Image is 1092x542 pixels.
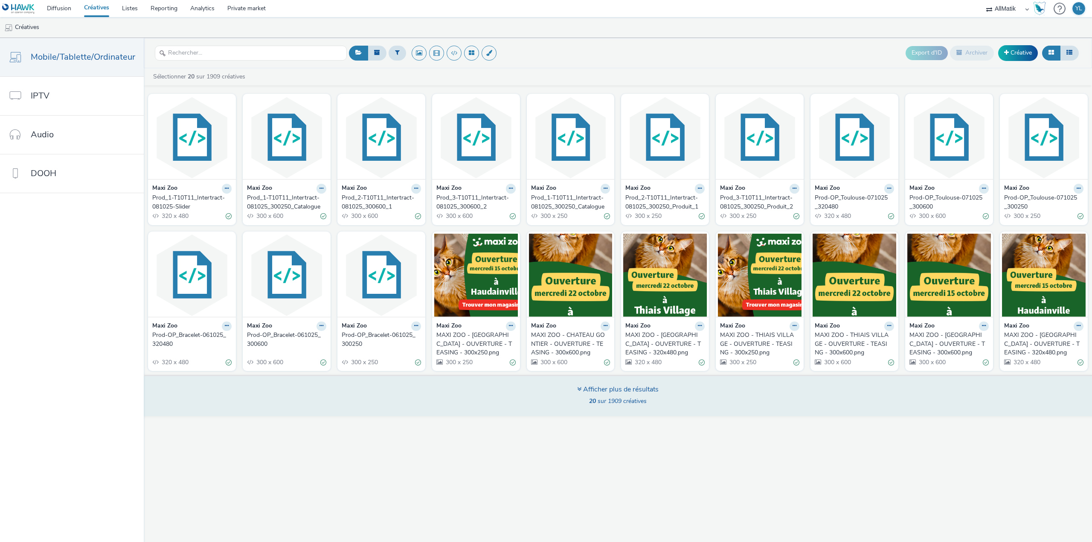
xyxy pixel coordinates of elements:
[1013,358,1040,366] span: 320 x 480
[950,46,994,60] button: Archiver
[909,331,989,357] a: MAXI ZOO - [GEOGRAPHIC_DATA] - OUVERTURE - TEASING - 300x600.png
[152,331,232,348] a: Prod-OP_Bracelet-061025_320480
[793,212,799,221] div: Valide
[983,358,989,367] div: Valide
[510,212,516,221] div: Valide
[718,234,802,317] img: MAXI ZOO - THIAIS VILLAGE - OUVERTURE - TEASING - 300x250.png visual
[720,184,745,194] strong: Maxi Zoo
[1013,212,1040,220] span: 300 x 250
[161,358,189,366] span: 320 x 480
[531,322,556,331] strong: Maxi Zoo
[415,358,421,367] div: Valide
[152,322,177,331] strong: Maxi Zoo
[31,128,54,141] span: Audio
[815,184,840,194] strong: Maxi Zoo
[436,322,462,331] strong: Maxi Zoo
[436,184,462,194] strong: Maxi Zoo
[342,331,421,348] a: Prod-OP_Bracelet-061025_300250
[918,212,946,220] span: 300 x 600
[720,194,799,211] a: Prod_3-T10T11_Intertract-081025_300250_Produit_2
[909,331,985,357] div: MAXI ZOO - [GEOGRAPHIC_DATA] - OUVERTURE - TEASING - 300x600.png
[320,358,326,367] div: Valide
[342,184,367,194] strong: Maxi Zoo
[320,212,326,221] div: Valide
[1042,46,1060,60] button: Grille
[983,212,989,221] div: Valide
[31,167,56,180] span: DOOH
[699,358,705,367] div: Valide
[155,46,347,61] input: Rechercher...
[342,194,418,211] div: Prod_2-T10T11_Intertract-081025_300600_1
[577,385,659,394] div: Afficher plus de résultats
[815,331,891,357] div: MAXI ZOO - THIAIS VILLAGE - OUVERTURE - TEASING - 300x600.png
[247,184,272,194] strong: Maxi Zoo
[350,358,378,366] span: 300 x 250
[342,322,367,331] strong: Maxi Zoo
[152,184,177,194] strong: Maxi Zoo
[1075,2,1082,15] div: YL
[625,331,705,357] a: MAXI ZOO - [GEOGRAPHIC_DATA] - OUVERTURE - TEASING - 320x480.png
[634,212,662,220] span: 300 x 250
[161,212,189,220] span: 320 x 480
[625,194,705,211] a: Prod_2-T10T11_Intertract-081025_300250_Produit_1
[436,194,512,211] div: Prod_3-T10T11_Intertract-081025_300600_2
[434,96,518,179] img: Prod_3-T10T11_Intertract-081025_300600_2 visual
[436,331,512,357] div: MAXI ZOO - [GEOGRAPHIC_DATA] - OUVERTURE - TEASING - 300x250.png
[529,96,613,179] img: Prod_1-T10T11_Intertract-081025_300250_Catalogue visual
[815,194,891,211] div: Prod-OP_Toulouse-071025_320480
[720,331,796,357] div: MAXI ZOO - THIAIS VILLAGE - OUVERTURE - TEASING - 300x250.png
[918,358,946,366] span: 300 x 600
[1004,194,1080,211] div: Prod-OP_Toulouse-071025_300250
[823,358,851,366] span: 300 x 600
[531,194,610,211] a: Prod_1-T10T11_Intertract-081025_300250_Catalogue
[531,331,607,357] div: MAXI ZOO - CHATEAU GONTIER - OUVERTURE - TEASING - 300x600.png
[540,212,567,220] span: 300 x 250
[720,331,799,357] a: MAXI ZOO - THIAIS VILLAGE - OUVERTURE - TEASING - 300x250.png
[729,212,756,220] span: 300 x 250
[342,194,421,211] a: Prod_2-T10T11_Intertract-081025_300600_1
[1060,46,1079,60] button: Liste
[247,331,326,348] a: Prod-OP_Bracelet-061025_300600
[226,358,232,367] div: Valide
[247,194,326,211] a: Prod_1-T10T11_Intertract-081025_300250_Catalogue
[823,212,851,220] span: 320 x 480
[604,358,610,367] div: Valide
[434,234,518,317] img: MAXI ZOO - HAUDAINVILLE - OUVERTURE - TEASING - 300x250.png visual
[1033,2,1046,15] img: Hawk Academy
[350,212,378,220] span: 300 x 600
[245,234,328,317] img: Prod-OP_Bracelet-061025_300600 visual
[1004,331,1080,357] div: MAXI ZOO - [GEOGRAPHIC_DATA] - OUVERTURE - TEASING - 320x480.png
[604,212,610,221] div: Valide
[2,3,35,14] img: undefined Logo
[625,194,701,211] div: Prod_2-T10T11_Intertract-081025_300250_Produit_1
[1004,331,1083,357] a: MAXI ZOO - [GEOGRAPHIC_DATA] - OUVERTURE - TEASING - 320x480.png
[906,46,948,60] button: Export d'ID
[529,234,613,317] img: MAXI ZOO - CHATEAU GONTIER - OUVERTURE - TEASING - 300x600.png visual
[1004,184,1029,194] strong: Maxi Zoo
[31,90,49,102] span: IPTV
[247,194,323,211] div: Prod_1-T10T11_Intertract-081025_300250_Catalogue
[152,194,232,211] a: Prod_1-T10T11_Intertract-081025-Slider
[4,23,13,32] img: mobile
[540,358,567,366] span: 300 x 600
[256,358,283,366] span: 300 x 600
[909,194,989,211] a: Prod-OP_Toulouse-071025_300600
[888,212,894,221] div: Valide
[625,322,651,331] strong: Maxi Zoo
[888,358,894,367] div: Valide
[1002,96,1086,179] img: Prod-OP_Toulouse-071025_300250 visual
[226,212,232,221] div: Valide
[1004,322,1029,331] strong: Maxi Zoo
[720,194,796,211] div: Prod_3-T10T11_Intertract-081025_300250_Produit_2
[1004,194,1083,211] a: Prod-OP_Toulouse-071025_300250
[793,358,799,367] div: Valide
[625,184,651,194] strong: Maxi Zoo
[152,331,228,348] div: Prod-OP_Bracelet-061025_320480
[342,331,418,348] div: Prod-OP_Bracelet-061025_300250
[531,184,556,194] strong: Maxi Zoo
[815,194,894,211] a: Prod-OP_Toulouse-071025_320480
[998,45,1038,61] a: Créative
[589,397,596,405] strong: 20
[531,331,610,357] a: MAXI ZOO - CHATEAU GONTIER - OUVERTURE - TEASING - 300x600.png
[1002,234,1086,317] img: MAXI ZOO - HAUDAINVILLE - OUVERTURE - TEASING - 320x480.png visual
